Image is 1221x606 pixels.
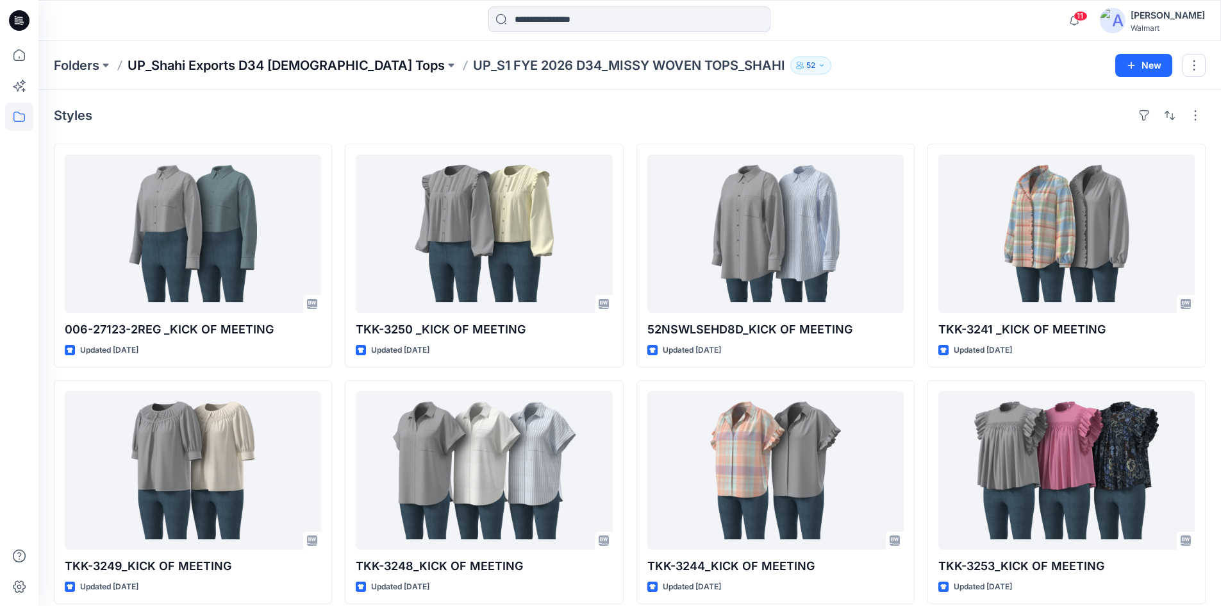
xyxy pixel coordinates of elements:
[806,58,815,72] p: 52
[356,557,612,575] p: TKK-3248_KICK OF MEETING
[663,580,721,594] p: Updated [DATE]
[663,344,721,357] p: Updated [DATE]
[938,391,1195,550] a: TKK-3253_KICK OF MEETING
[356,155,612,313] a: TKK-3250 _KICK OF MEETING
[356,321,612,339] p: TKK-3250 _KICK OF MEETING
[790,56,831,74] button: 52
[647,321,904,339] p: 52NSWLSEHD8D_KICK OF MEETING
[938,321,1195,339] p: TKK-3241 _KICK OF MEETING
[65,557,321,575] p: TKK-3249_KICK OF MEETING
[647,391,904,550] a: TKK-3244_KICK OF MEETING
[356,391,612,550] a: TKK-3248_KICK OF MEETING
[65,391,321,550] a: TKK-3249_KICK OF MEETING
[473,56,785,74] p: UP_S1 FYE 2026 D34_MISSY WOVEN TOPS_SHAHI
[647,155,904,313] a: 52NSWLSEHD8D_KICK OF MEETING
[54,108,92,123] h4: Styles
[65,321,321,339] p: 006-27123-2REG _KICK OF MEETING
[954,344,1012,357] p: Updated [DATE]
[80,344,138,357] p: Updated [DATE]
[1115,54,1172,77] button: New
[371,580,429,594] p: Updated [DATE]
[954,580,1012,594] p: Updated [DATE]
[1100,8,1125,33] img: avatar
[1131,23,1205,33] div: Walmart
[371,344,429,357] p: Updated [DATE]
[1074,11,1088,21] span: 11
[128,56,445,74] a: UP_Shahi Exports D34 [DEMOGRAPHIC_DATA] Tops
[65,155,321,313] a: 006-27123-2REG _KICK OF MEETING
[1131,8,1205,23] div: [PERSON_NAME]
[647,557,904,575] p: TKK-3244_KICK OF MEETING
[54,56,99,74] a: Folders
[938,155,1195,313] a: TKK-3241 _KICK OF MEETING
[938,557,1195,575] p: TKK-3253_KICK OF MEETING
[80,580,138,594] p: Updated [DATE]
